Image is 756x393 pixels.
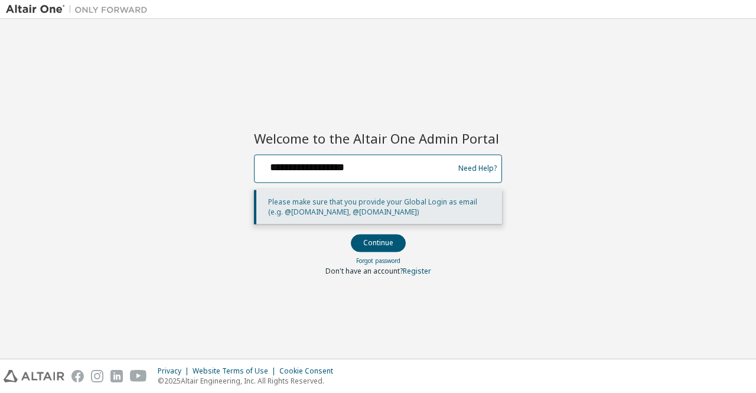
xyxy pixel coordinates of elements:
img: facebook.svg [71,370,84,382]
div: Website Terms of Use [193,366,279,376]
div: Privacy [158,366,193,376]
button: Continue [351,234,406,252]
img: instagram.svg [91,370,103,382]
p: © 2025 Altair Engineering, Inc. All Rights Reserved. [158,376,340,386]
img: Altair One [6,4,154,15]
p: Please make sure that you provide your Global Login as email (e.g. @[DOMAIN_NAME], @[DOMAIN_NAME]) [268,197,493,217]
img: altair_logo.svg [4,370,64,382]
h2: Welcome to the Altair One Admin Portal [254,131,502,147]
img: linkedin.svg [110,370,123,382]
span: Don't have an account? [325,266,403,276]
a: Register [403,266,431,276]
a: Need Help? [458,168,497,169]
img: youtube.svg [130,370,147,382]
a: Forgot password [356,256,400,265]
div: Cookie Consent [279,366,340,376]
